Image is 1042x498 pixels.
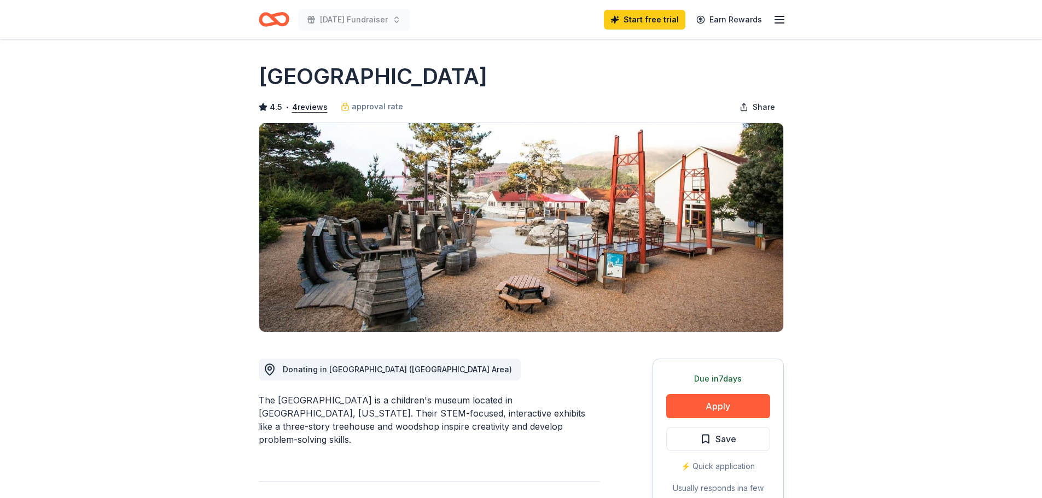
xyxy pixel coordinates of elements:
div: Due in 7 days [666,372,770,385]
h1: [GEOGRAPHIC_DATA] [259,61,487,92]
a: Home [259,7,289,32]
span: Share [753,101,775,114]
a: Earn Rewards [690,10,769,30]
img: Image for Bay Area Discovery Museum [259,123,783,332]
button: 4reviews [292,101,328,114]
span: approval rate [352,100,403,113]
button: Share [731,96,784,118]
button: Apply [666,394,770,418]
span: Save [715,432,736,446]
a: approval rate [341,100,403,113]
div: The [GEOGRAPHIC_DATA] is a children's museum located in [GEOGRAPHIC_DATA], [US_STATE]. Their STEM... [259,394,600,446]
button: [DATE] Fundraiser [298,9,410,31]
a: Start free trial [604,10,685,30]
div: ⚡️ Quick application [666,460,770,473]
span: Donating in [GEOGRAPHIC_DATA] ([GEOGRAPHIC_DATA] Area) [283,365,512,374]
button: Save [666,427,770,451]
span: • [285,103,289,112]
span: 4.5 [270,101,282,114]
span: [DATE] Fundraiser [320,13,388,26]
